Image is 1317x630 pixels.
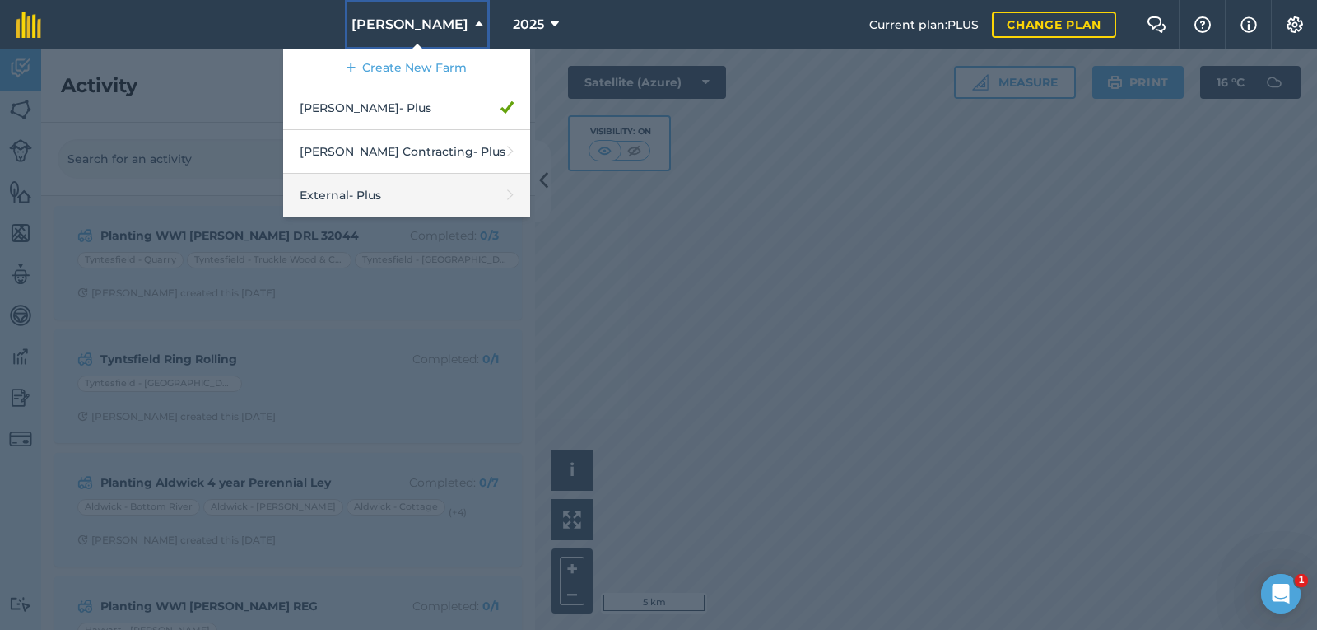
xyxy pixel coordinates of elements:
a: [PERSON_NAME] Contracting- Plus [283,130,530,174]
span: Current plan : PLUS [869,16,979,34]
img: fieldmargin Logo [16,12,41,38]
span: 2025 [513,15,544,35]
a: Change plan [992,12,1116,38]
a: [PERSON_NAME]- Plus [283,86,530,130]
iframe: Intercom live chat [1261,574,1301,614]
img: A cog icon [1285,16,1305,33]
a: External- Plus [283,174,530,217]
img: svg+xml;base64,PHN2ZyB4bWxucz0iaHR0cDovL3d3dy53My5vcmcvMjAwMC9zdmciIHdpZHRoPSIxNyIgaGVpZ2h0PSIxNy... [1240,15,1257,35]
a: Create New Farm [283,49,530,86]
img: Two speech bubbles overlapping with the left bubble in the forefront [1147,16,1166,33]
span: 1 [1295,574,1308,587]
img: A question mark icon [1193,16,1212,33]
span: [PERSON_NAME] [351,15,468,35]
